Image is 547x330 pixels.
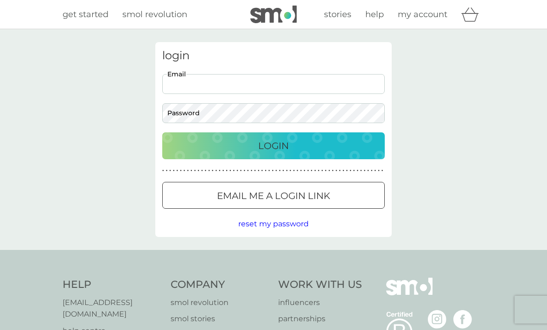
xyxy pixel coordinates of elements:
img: smol [250,6,297,23]
p: ● [332,168,334,173]
p: ● [226,168,228,173]
p: ● [279,168,281,173]
img: smol [386,278,433,309]
p: ● [201,168,203,173]
p: ● [378,168,380,173]
p: ● [300,168,302,173]
p: ● [233,168,235,173]
h4: Company [171,278,269,292]
p: ● [191,168,192,173]
p: ● [325,168,327,173]
p: ● [251,168,253,173]
a: my account [398,8,447,21]
a: [EMAIL_ADDRESS][DOMAIN_NAME] [63,297,161,320]
h3: login [162,49,385,62]
p: ● [215,168,217,173]
img: visit the smol Facebook page [453,310,472,329]
p: ● [166,168,168,173]
p: ● [268,168,270,173]
p: ● [346,168,348,173]
p: ● [343,168,344,173]
a: influencers [278,297,362,309]
p: ● [219,168,221,173]
button: Login [162,132,385,159]
p: ● [293,168,295,173]
p: ● [318,168,320,173]
p: ● [197,168,199,173]
p: ● [353,168,355,173]
p: ● [187,168,189,173]
p: ● [336,168,337,173]
p: ● [173,168,175,173]
p: ● [371,168,373,173]
a: smol stories [171,313,269,325]
p: ● [375,168,376,173]
p: Email me a login link [217,188,330,203]
span: reset my password [238,219,309,228]
p: ● [265,168,267,173]
p: ● [275,168,277,173]
img: visit the smol Instagram page [428,310,446,329]
p: ● [205,168,207,173]
p: ● [321,168,323,173]
p: ● [223,168,224,173]
a: help [365,8,384,21]
span: my account [398,9,447,19]
p: ● [382,168,383,173]
p: ● [314,168,316,173]
p: ● [240,168,242,173]
p: ● [350,168,351,173]
a: partnerships [278,313,362,325]
a: smol revolution [171,297,269,309]
span: smol revolution [122,9,187,19]
a: stories [324,8,351,21]
p: ● [286,168,288,173]
p: ● [290,168,292,173]
a: smol revolution [122,8,187,21]
p: ● [364,168,366,173]
p: ● [356,168,358,173]
p: ● [162,168,164,173]
p: ● [282,168,284,173]
p: ● [261,168,263,173]
button: reset my password [238,218,309,230]
p: ● [297,168,299,173]
p: ● [360,168,362,173]
p: ● [212,168,214,173]
p: ● [247,168,249,173]
p: ● [180,168,182,173]
p: ● [304,168,305,173]
span: get started [63,9,108,19]
h4: Help [63,278,161,292]
p: ● [177,168,178,173]
p: ● [311,168,312,173]
button: Email me a login link [162,182,385,209]
p: ● [184,168,185,173]
h4: Work With Us [278,278,362,292]
p: ● [243,168,245,173]
p: ● [229,168,231,173]
a: get started [63,8,108,21]
p: ● [236,168,238,173]
span: help [365,9,384,19]
p: ● [328,168,330,173]
p: ● [169,168,171,173]
p: Login [258,138,289,153]
p: ● [272,168,273,173]
span: stories [324,9,351,19]
p: ● [254,168,256,173]
p: ● [258,168,260,173]
p: ● [208,168,210,173]
p: ● [307,168,309,173]
div: basket [461,5,484,24]
p: ● [367,168,369,173]
p: ● [194,168,196,173]
p: ● [339,168,341,173]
